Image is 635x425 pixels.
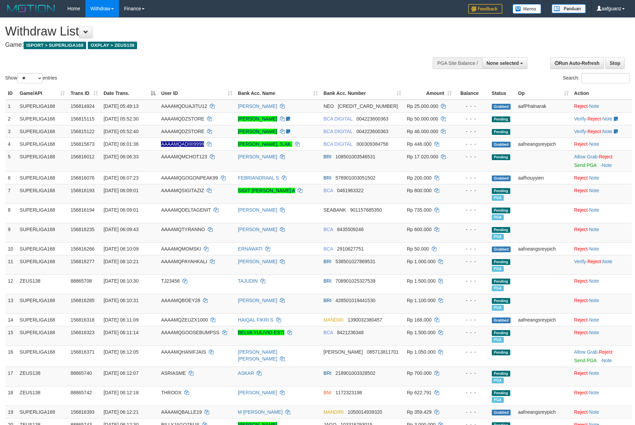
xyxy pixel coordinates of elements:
span: [DATE] 06:07:23 [104,175,138,181]
span: Copy 5859457140486971 to clipboard [338,103,398,109]
a: Reject [574,409,588,415]
span: BCA [323,227,333,232]
span: Rp 1.500.000 [407,278,435,284]
td: SUPERLIGA168 [17,313,68,326]
img: panduan.png [552,4,586,13]
span: AAAAMQPAYAHKALI [161,259,207,264]
a: Stop [605,57,625,69]
div: - - - [457,128,486,135]
div: - - - [457,226,486,233]
th: Balance [455,87,489,100]
span: [DATE] 06:12:07 [104,370,138,376]
span: Rp 17.020.000 [407,154,438,159]
a: Note [589,227,599,232]
span: Rp 700.000 [407,370,431,376]
span: Rp 1.050.000 [407,349,435,355]
span: Pending [492,279,510,284]
span: Copy 901157685350 to clipboard [350,207,382,213]
span: AAAAMQSIGITAZIZ [161,188,204,193]
span: AAAAMQGOOSEBUMPSS [161,330,219,335]
a: Send PGA [574,358,596,363]
th: ID [5,87,17,100]
td: 16 [5,345,17,367]
td: aafneangsreypich [515,313,571,326]
td: · [571,223,632,242]
span: Copy 708901025327539 to clipboard [335,278,375,284]
td: · [571,274,632,294]
a: Allow Grab [574,154,597,159]
span: MANDIRI [323,317,343,323]
a: [PERSON_NAME] [238,154,277,159]
div: PGA Site Balance / [433,57,482,69]
span: Pending [492,350,510,355]
a: Reject [574,330,588,335]
span: BRI [323,259,331,264]
span: Grabbed [492,246,511,252]
span: Copy 2910627751 to clipboard [337,246,364,252]
span: Rp 168.000 [407,317,431,323]
td: 11 [5,255,17,274]
td: ZEUS138 [17,274,68,294]
span: Copy 085713811701 to clipboard [367,349,398,355]
span: [DATE] 06:10:21 [104,259,138,264]
span: Copy 1390032380457 to clipboard [348,317,382,323]
span: AAAAMQTYRANNO [161,227,205,232]
span: [DATE] 06:11:14 [104,330,138,335]
span: AAAAMQBOEY28 [161,298,200,303]
a: Note [589,330,599,335]
td: · · [571,125,632,138]
span: NEO [323,103,334,109]
span: Rp 800.000 [407,188,431,193]
td: SUPERLIGA168 [17,345,68,367]
td: aafhouyyien [515,171,571,184]
td: 1 [5,100,17,113]
a: Note [589,409,599,415]
a: [PERSON_NAME] [238,298,277,303]
a: Note [589,390,599,395]
a: Reject [587,259,601,264]
td: SUPERLIGA168 [17,100,68,113]
span: ISPORT > SUPERLIGA168 [24,42,86,49]
span: AAAAMQHANIFJAIS [161,349,206,355]
span: BCA DIGITAL [323,129,352,134]
div: - - - [457,207,486,213]
span: BCA DIGITAL [323,141,352,147]
td: ZEUS138 [17,386,68,406]
input: Search: [581,73,630,83]
span: [PERSON_NAME] [323,349,363,355]
a: Send PGA [574,162,596,168]
td: · [571,386,632,406]
td: SUPERLIGA168 [17,125,68,138]
a: Note [602,162,612,168]
span: Copy 108501003546531 to clipboard [335,154,375,159]
a: Reject [574,246,588,252]
a: Reject [574,227,588,232]
span: AAAAMQZEUZX1000 [161,317,208,323]
span: 156816318 [70,317,94,323]
span: Rp 200.000 [407,175,431,181]
a: [PERSON_NAME] [238,116,277,122]
span: AAAAMQMCHOT123 [161,154,207,159]
span: Rp 446.000 [407,141,431,147]
span: SEABANK [323,207,346,213]
th: Action [571,87,632,100]
div: - - - [457,316,486,323]
span: 156816371 [70,349,94,355]
span: 88865708 [70,278,92,284]
td: 2 [5,112,17,125]
span: Copy 578901003051502 to clipboard [335,175,375,181]
span: 156816277 [70,259,94,264]
div: - - - [457,115,486,122]
td: · [571,326,632,345]
a: Allow Grab [574,349,597,355]
a: Reject [574,207,588,213]
span: AAAAMQDZSTORE [161,129,204,134]
span: BRI [323,175,331,181]
td: SUPERLIGA168 [17,223,68,242]
span: Pending [492,298,510,304]
td: 10 [5,242,17,255]
span: [DATE] 06:01:36 [104,141,138,147]
a: Note [589,141,599,147]
a: Reject [574,188,588,193]
th: Status [489,87,515,100]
